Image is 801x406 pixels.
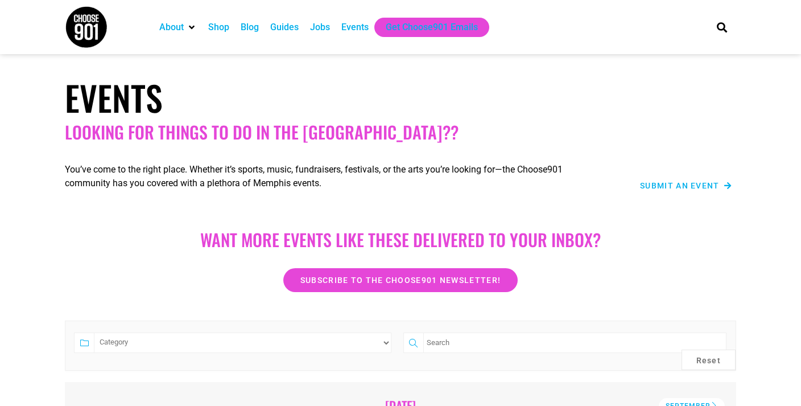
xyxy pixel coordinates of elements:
div: About [154,18,203,37]
a: Events [341,20,369,34]
p: You’ve come to the right place. Whether it’s sports, music, fundraisers, festivals, or the arts y... [65,163,600,190]
h1: Events [65,77,736,118]
a: Get Choose901 Emails [386,20,478,34]
a: Shop [208,20,229,34]
input: Search [423,333,726,353]
nav: Main nav [154,18,697,37]
a: Blog [241,20,259,34]
h2: Looking for things to do in the [GEOGRAPHIC_DATA]?? [65,122,736,142]
a: Subscribe to the Choose901 newsletter! [283,268,518,292]
span: Submit an Event [640,182,720,190]
div: Search [713,18,732,36]
a: Jobs [310,20,330,34]
a: About [159,20,184,34]
a: Submit an Event [640,182,732,190]
button: Reset [682,350,736,370]
a: Guides [270,20,299,34]
span: Subscribe to the Choose901 newsletter! [300,276,501,284]
h2: Want more EVENTS LIKE THESE DELIVERED TO YOUR INBOX? [76,229,725,250]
